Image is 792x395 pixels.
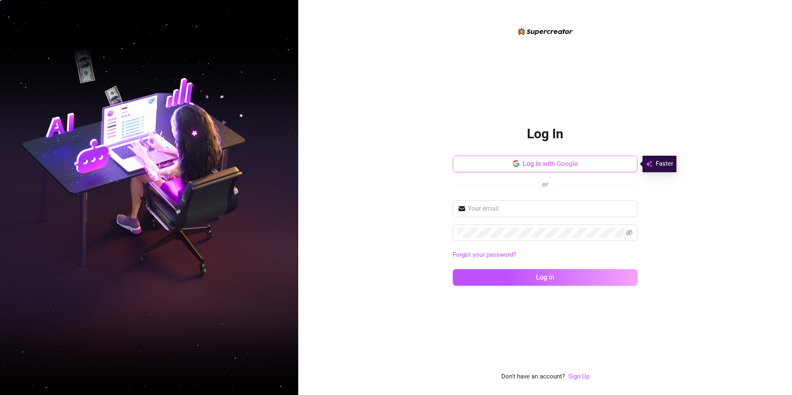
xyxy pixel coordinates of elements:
[527,125,563,142] h2: Log In
[453,250,637,260] a: Forgot your password?
[518,28,573,35] img: logo-BBDzfeDw.svg
[626,229,633,236] span: eye-invisible
[453,156,637,172] button: Log in with Google
[568,373,589,380] a: Sign Up
[568,372,589,382] a: Sign Up
[536,273,554,281] span: Log in
[453,251,516,258] a: Forgot your password?
[646,159,652,169] img: svg%3e
[542,181,548,188] span: or
[523,160,578,168] span: Log in with Google
[501,372,565,382] span: Don't have an account?
[453,269,637,286] button: Log in
[468,204,633,214] input: Your email
[656,159,673,169] span: Faster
